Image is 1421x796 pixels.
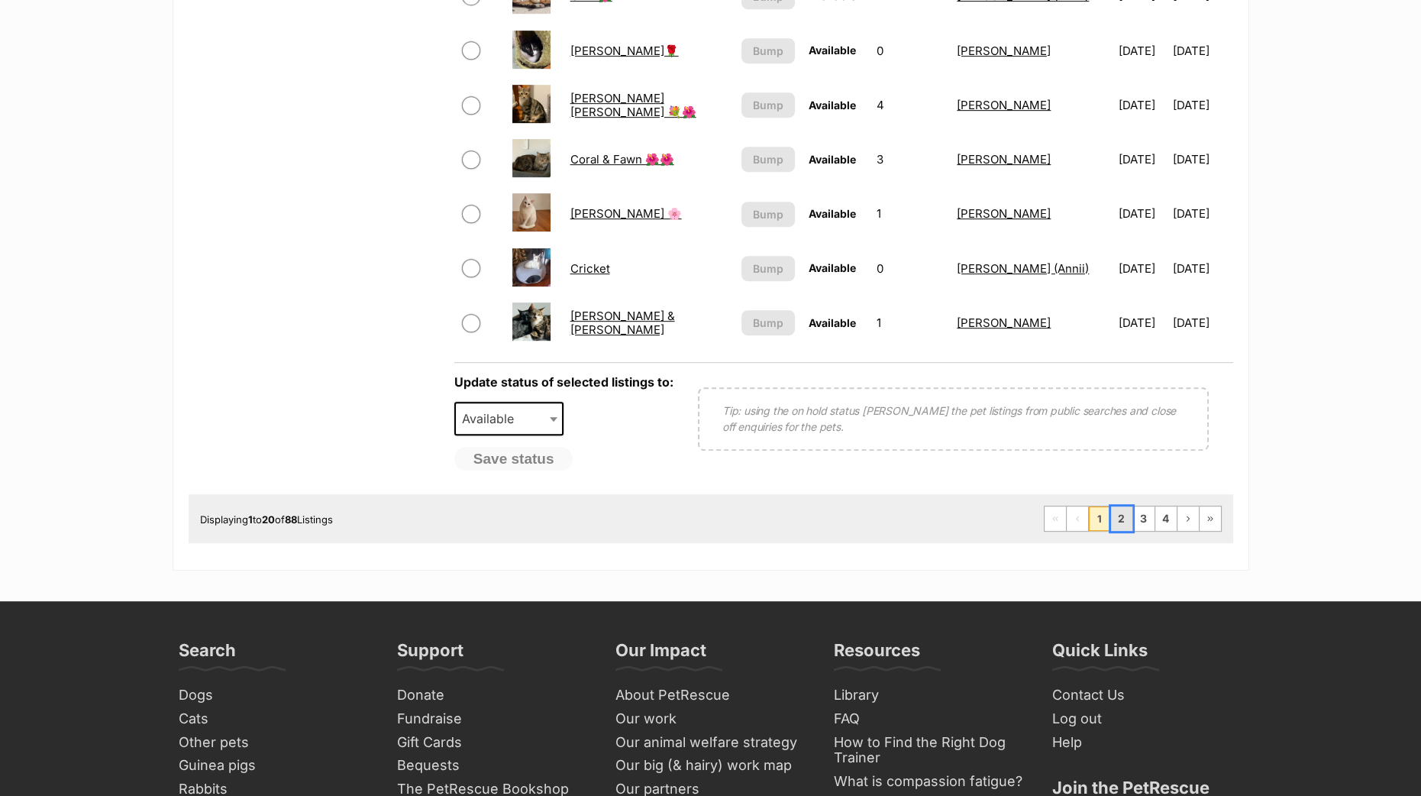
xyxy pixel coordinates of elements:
img: Cricket [512,248,551,286]
a: [PERSON_NAME] (Annii) [957,261,1089,276]
a: Cricket [570,261,610,276]
a: About PetRescue [609,684,812,707]
a: [PERSON_NAME] [957,98,1051,112]
span: Page 1 [1089,506,1110,531]
td: [DATE] [1113,242,1171,295]
a: Our work [609,707,812,731]
td: [DATE] [1173,79,1232,131]
img: Cynthia & Dino [512,303,551,341]
a: Other pets [173,731,376,755]
td: 0 [870,242,949,295]
span: Available [809,316,856,329]
td: [DATE] [1173,187,1232,240]
label: Update status of selected listings to: [454,374,673,390]
h3: Our Impact [615,639,706,670]
a: Next page [1177,506,1199,531]
td: [DATE] [1113,187,1171,240]
a: Coral & Fawn 🌺🌺 [570,152,674,167]
button: Bump [741,38,796,63]
span: Available [809,99,856,112]
button: Bump [741,310,796,335]
button: Bump [741,202,796,227]
span: Bump [753,43,783,59]
a: Bequests [391,754,594,778]
a: [PERSON_NAME] [957,206,1051,221]
span: Bump [753,206,783,222]
td: [DATE] [1113,296,1171,349]
span: Available [809,153,856,166]
span: Bump [753,315,783,331]
h3: Resources [834,639,920,670]
p: Tip: using the on hold status [PERSON_NAME] the pet listings from public searches and close off e... [722,403,1184,435]
a: Last page [1200,506,1221,531]
a: Page 4 [1155,506,1177,531]
span: Available [809,207,856,220]
td: 3 [870,133,949,186]
nav: Pagination [1044,506,1222,532]
span: Bump [753,151,783,167]
td: [DATE] [1173,24,1232,77]
img: Cressy 🌸 [512,193,551,231]
span: Bump [753,97,783,113]
span: Available [456,408,529,429]
a: Our big (& hairy) work map [609,754,812,778]
button: Save status [454,447,573,471]
a: Log out [1046,707,1249,731]
td: [DATE] [1173,296,1232,349]
a: Cats [173,707,376,731]
a: Our animal welfare strategy [609,731,812,755]
td: [DATE] [1113,79,1171,131]
a: Fundraise [391,707,594,731]
h3: Quick Links [1052,639,1148,670]
strong: 88 [285,513,297,526]
a: [PERSON_NAME] [957,152,1051,167]
span: Bump [753,260,783,277]
a: [PERSON_NAME] [957,315,1051,330]
a: Guinea pigs [173,754,376,778]
strong: 20 [262,513,275,526]
a: Gift Cards [391,731,594,755]
td: 1 [870,296,949,349]
a: [PERSON_NAME] [PERSON_NAME] 💐🌺 [570,91,696,118]
h3: Search [179,639,236,670]
span: Displaying to of Listings [200,513,333,526]
span: Available [809,261,856,274]
span: Available [809,44,856,57]
button: Bump [741,147,796,172]
button: Bump [741,92,796,118]
span: First page [1045,506,1066,531]
a: [PERSON_NAME]🌹 [570,44,679,58]
td: [DATE] [1173,133,1232,186]
a: What is compassion fatigue? [828,770,1031,794]
td: [DATE] [1173,242,1232,295]
td: 0 [870,24,949,77]
h3: Support [397,639,463,670]
span: Available [454,402,564,435]
td: [DATE] [1113,133,1171,186]
img: Cindy Lou 💐🌺 [512,85,551,123]
a: Page 3 [1133,506,1155,531]
a: Dogs [173,684,376,707]
td: 4 [870,79,949,131]
td: [DATE] [1113,24,1171,77]
a: Page 2 [1111,506,1132,531]
a: FAQ [828,707,1031,731]
a: How to Find the Right Dog Trainer [828,731,1031,770]
a: [PERSON_NAME] 🌸 [570,206,682,221]
strong: 1 [248,513,253,526]
a: Contact Us [1046,684,1249,707]
td: 1 [870,187,949,240]
button: Bump [741,256,796,281]
a: Library [828,684,1031,707]
a: [PERSON_NAME] & [PERSON_NAME] [570,309,675,336]
img: Coral & Fawn 🌺🌺 [512,139,551,177]
a: Donate [391,684,594,707]
a: [PERSON_NAME] [957,44,1051,58]
a: Help [1046,731,1249,755]
span: Previous page [1067,506,1088,531]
